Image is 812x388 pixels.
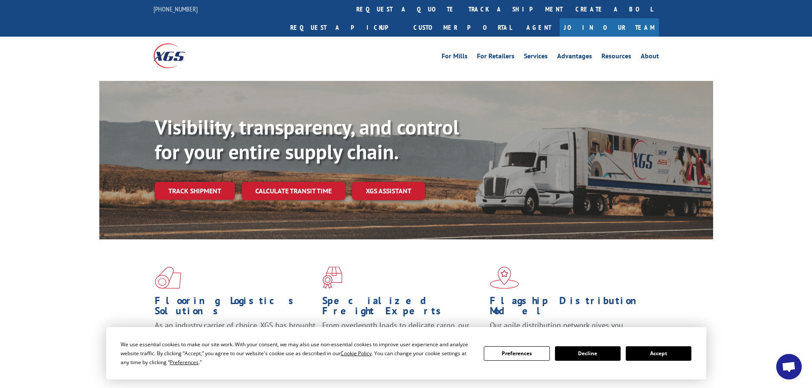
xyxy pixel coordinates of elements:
[322,296,483,320] h1: Specialized Freight Experts
[407,18,518,37] a: Customer Portal
[524,53,548,62] a: Services
[155,296,316,320] h1: Flooring Logistics Solutions
[490,320,647,340] span: Our agile distribution network gives you nationwide inventory management on demand.
[442,53,468,62] a: For Mills
[284,18,407,37] a: Request a pickup
[518,18,560,37] a: Agent
[170,359,199,366] span: Preferences
[155,182,235,200] a: Track shipment
[484,346,549,361] button: Preferences
[155,114,459,165] b: Visibility, transparency, and control for your entire supply chain.
[560,18,659,37] a: Join Our Team
[155,267,181,289] img: xgs-icon-total-supply-chain-intelligence-red
[322,320,483,358] p: From overlength loads to delicate cargo, our experienced staff knows the best way to move your fr...
[557,53,592,62] a: Advantages
[242,182,345,200] a: Calculate transit time
[106,327,706,379] div: Cookie Consent Prompt
[601,53,631,62] a: Resources
[490,296,651,320] h1: Flagship Distribution Model
[477,53,514,62] a: For Retailers
[155,320,315,351] span: As an industry carrier of choice, XGS has brought innovation and dedication to flooring logistics...
[352,182,425,200] a: XGS ASSISTANT
[626,346,691,361] button: Accept
[121,340,474,367] div: We use essential cookies to make our site work. With your consent, we may also use non-essential ...
[490,267,519,289] img: xgs-icon-flagship-distribution-model-red
[555,346,621,361] button: Decline
[322,267,342,289] img: xgs-icon-focused-on-flooring-red
[153,5,198,13] a: [PHONE_NUMBER]
[776,354,802,379] div: Open chat
[341,350,372,357] span: Cookie Policy
[641,53,659,62] a: About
